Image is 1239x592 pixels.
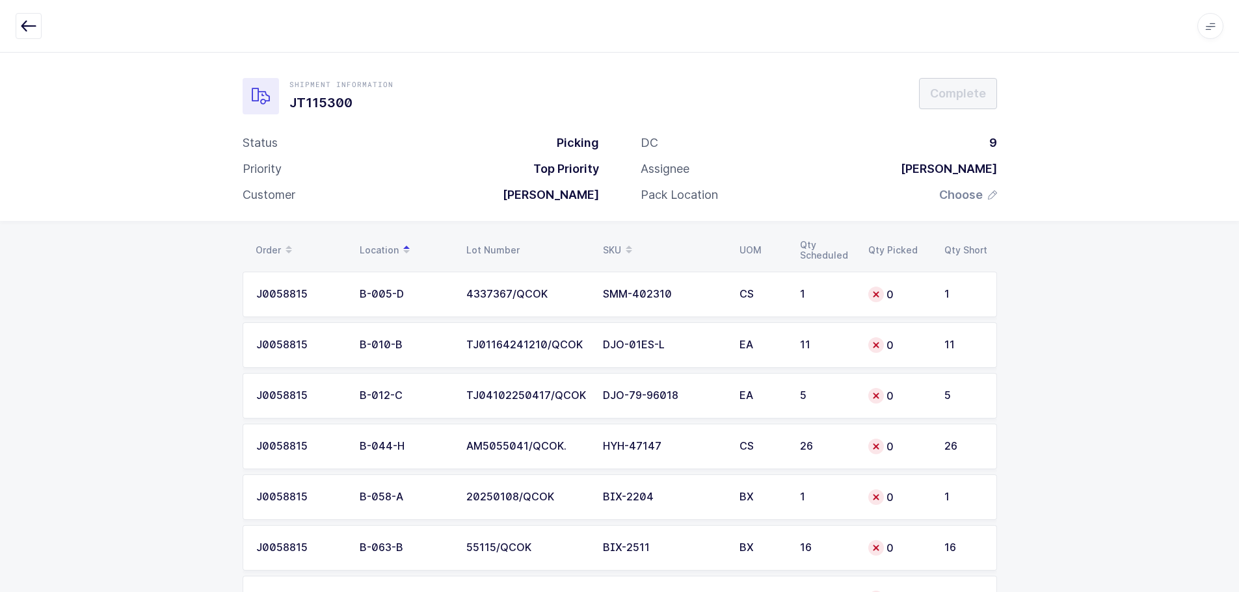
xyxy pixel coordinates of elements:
div: B-005-D [360,289,451,300]
div: [PERSON_NAME] [890,161,997,177]
div: J0058815 [256,390,344,402]
div: 55115/QCOK [466,542,587,554]
div: 26 [800,441,853,452]
div: 0 [868,489,929,505]
div: Shipment Information [289,79,393,90]
div: Assignee [641,161,689,177]
div: [PERSON_NAME] [492,187,599,203]
div: Location [360,239,451,261]
div: BX [739,491,784,503]
div: BX [739,542,784,554]
div: SKU [603,239,724,261]
div: J0058815 [256,491,344,503]
div: SMM-402310 [603,289,724,300]
div: J0058815 [256,339,344,351]
div: AM5055041/QCOK. [466,441,587,452]
div: Priority [243,161,282,177]
div: Picking [546,135,599,151]
div: UOM [739,245,784,255]
div: 1 [944,491,983,503]
div: Order [256,239,344,261]
div: TJ04102250417/QCOK [466,390,587,402]
div: 0 [868,540,929,556]
span: Complete [930,85,986,101]
div: 11 [800,339,853,351]
div: B-010-B [360,339,451,351]
div: Top Priority [523,161,599,177]
div: J0058815 [256,542,344,554]
div: CS [739,441,784,452]
div: CS [739,289,784,300]
div: 26 [944,441,983,452]
div: Customer [243,187,295,203]
div: Qty Picked [868,245,929,255]
div: B-012-C [360,390,451,402]
button: Choose [939,187,997,203]
div: Qty Short [944,245,989,255]
div: 16 [944,542,983,554]
h1: JT115300 [289,92,393,113]
div: DJO-79-96018 [603,390,724,402]
div: B-058-A [360,491,451,503]
div: EA [739,390,784,402]
div: 0 [868,439,929,454]
div: BIX-2511 [603,542,724,554]
div: HYH-47147 [603,441,724,452]
div: DC [641,135,658,151]
div: 11 [944,339,983,351]
div: Qty Scheduled [800,240,853,261]
div: J0058815 [256,289,344,300]
div: 0 [868,337,929,353]
div: 0 [868,287,929,302]
div: 16 [800,542,853,554]
div: 5 [944,390,983,402]
div: Lot Number [466,245,587,255]
div: 4337367/QCOK [466,289,587,300]
div: EA [739,339,784,351]
div: B-044-H [360,441,451,452]
div: B-063-B [360,542,451,554]
div: 1 [944,289,983,300]
span: Choose [939,187,983,203]
span: 9 [989,136,997,149]
div: 20250108/QCOK [466,491,587,503]
div: J0058815 [256,441,344,452]
div: 5 [800,390,853,402]
div: 1 [800,289,853,300]
div: TJ01164241210/QCOK [466,339,587,351]
div: Pack Location [641,187,718,203]
div: 0 [868,388,929,404]
div: BIX-2204 [603,491,724,503]
button: Complete [919,78,997,109]
div: 1 [800,491,853,503]
div: Status [243,135,278,151]
div: DJO-01ES-L [603,339,724,351]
